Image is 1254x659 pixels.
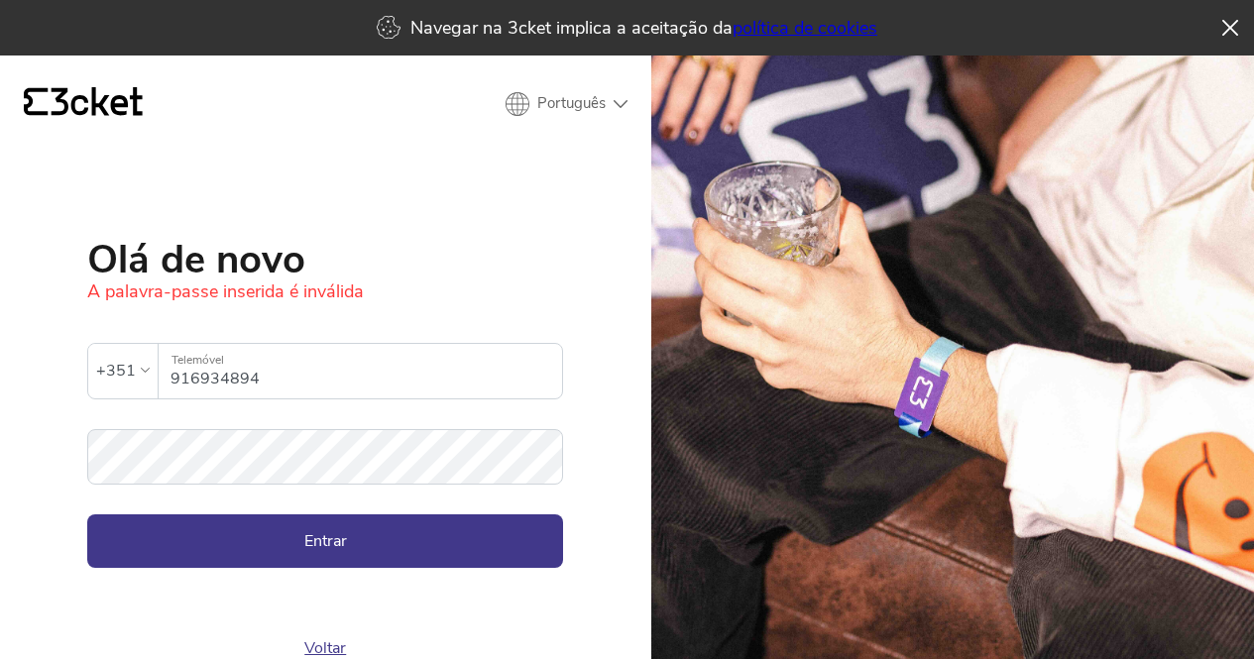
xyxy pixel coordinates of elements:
label: Palavra-passe [87,429,563,462]
p: Navegar na 3cket implica a aceitação da [410,16,877,40]
label: Telemóvel [159,344,562,377]
input: Telemóvel [171,344,562,398]
a: Voltar [304,637,346,659]
button: Entrar [87,514,563,568]
div: A palavra-passe inserida é inválida [87,279,563,303]
div: +351 [96,356,136,385]
a: {' '} [24,87,143,121]
a: política de cookies [733,16,877,40]
g: {' '} [24,88,48,116]
h1: Olá de novo [87,240,563,279]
